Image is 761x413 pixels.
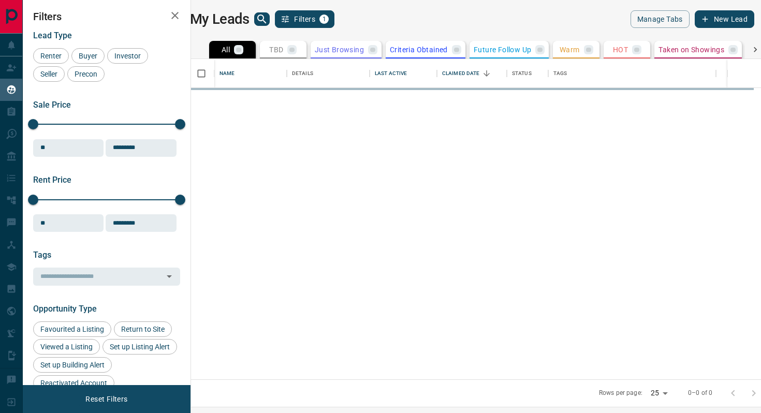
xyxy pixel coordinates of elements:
button: Sort [479,66,494,81]
button: Reset Filters [79,390,134,408]
button: New Lead [695,10,754,28]
div: Status [512,59,532,88]
span: Set up Building Alert [37,361,108,369]
button: Filters1 [275,10,334,28]
div: Precon [67,66,105,82]
span: Sale Price [33,100,71,110]
button: search button [254,12,270,26]
span: Lead Type [33,31,72,40]
span: Investor [111,52,144,60]
span: Tags [33,250,51,260]
div: Details [287,59,370,88]
p: 0–0 of 0 [688,389,712,397]
p: All [222,46,230,53]
div: Last Active [375,59,407,88]
div: Investor [107,48,148,64]
p: Warm [560,46,580,53]
h2: Filters [33,10,180,23]
div: Reactivated Account [33,375,114,391]
p: TBD [269,46,283,53]
span: Reactivated Account [37,379,111,387]
div: Renter [33,48,69,64]
span: Set up Listing Alert [106,343,173,351]
span: Renter [37,52,65,60]
p: Future Follow Up [474,46,531,53]
div: Viewed a Listing [33,339,100,355]
span: Buyer [75,52,101,60]
button: Manage Tabs [631,10,690,28]
div: Buyer [71,48,105,64]
div: Set up Building Alert [33,357,112,373]
span: Rent Price [33,175,71,185]
span: Return to Site [118,325,168,333]
span: Opportunity Type [33,304,97,314]
span: 1 [320,16,328,23]
div: Favourited a Listing [33,321,111,337]
div: Status [507,59,548,88]
span: Favourited a Listing [37,325,108,333]
div: Seller [33,66,65,82]
div: 25 [647,386,671,401]
span: Viewed a Listing [37,343,96,351]
span: Seller [37,70,61,78]
div: Name [214,59,287,88]
div: Return to Site [114,321,172,337]
div: Name [219,59,235,88]
div: Last Active [370,59,437,88]
div: Tags [548,59,716,88]
button: Open [162,269,177,284]
p: HOT [613,46,628,53]
div: Set up Listing Alert [103,339,177,355]
div: Details [292,59,313,88]
div: Claimed Date [442,59,480,88]
p: Taken on Showings [658,46,724,53]
h1: My Leads [190,11,250,27]
div: Tags [553,59,567,88]
div: Claimed Date [437,59,507,88]
p: Rows per page: [599,389,642,397]
p: Just Browsing [315,46,364,53]
p: Criteria Obtained [390,46,448,53]
span: Precon [71,70,101,78]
